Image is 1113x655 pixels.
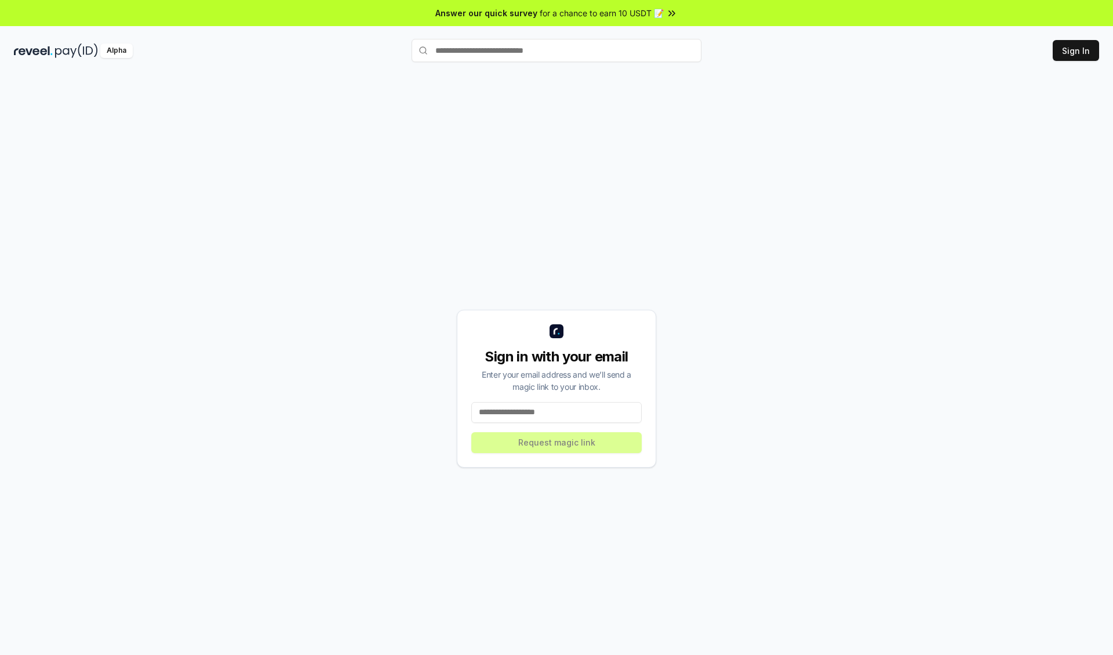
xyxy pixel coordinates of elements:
button: Sign In [1053,40,1099,61]
span: Answer our quick survey [435,7,537,19]
div: Alpha [100,44,133,58]
img: pay_id [55,44,98,58]
div: Sign in with your email [471,348,642,366]
img: reveel_dark [14,44,53,58]
img: logo_small [550,324,563,338]
span: for a chance to earn 10 USDT 📝 [540,7,664,19]
div: Enter your email address and we’ll send a magic link to your inbox. [471,368,642,393]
